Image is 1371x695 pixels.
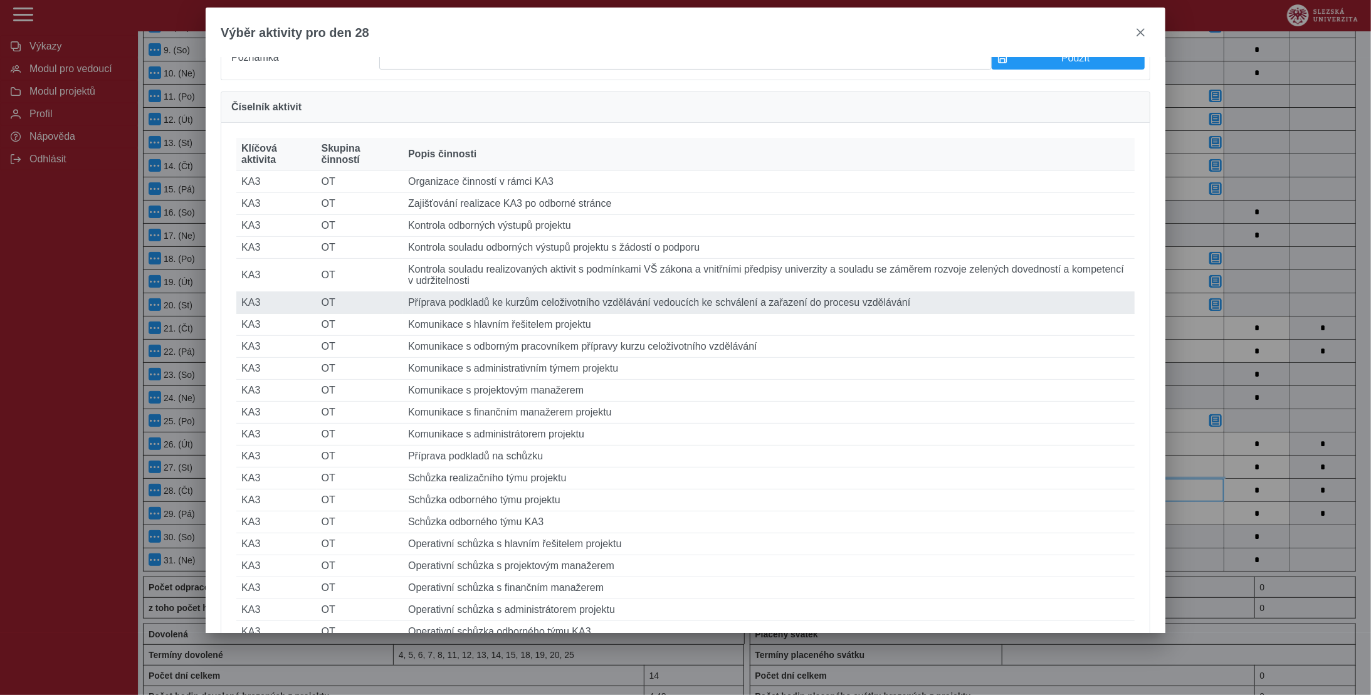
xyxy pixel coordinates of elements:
td: Schůzka odborného týmu KA3 [403,511,1135,533]
span: Číselník aktivit [231,102,302,112]
td: KA3 [236,511,316,533]
td: OT [317,358,403,380]
td: Příprava podkladů na schůzku [403,446,1135,468]
td: OT [317,511,403,533]
td: KA3 [236,380,316,402]
td: Kontrola souladu realizovaných aktivit s podmínkami VŠ zákona a vnitřními předpisy univerzity a s... [403,259,1135,292]
td: Operativní schůzka s finančním manažerem [403,577,1135,599]
td: OT [317,259,403,292]
td: OT [317,489,403,511]
td: Komunikace s finančním manažerem projektu [403,402,1135,424]
td: KA3 [236,314,316,336]
td: KA3 [236,446,316,468]
td: OT [317,336,403,358]
td: KA3 [236,621,316,643]
td: KA3 [236,358,316,380]
td: Kontrola odborných výstupů projektu [403,215,1135,237]
td: KA3 [236,237,316,259]
td: OT [317,380,403,402]
span: Použít [1012,53,1139,64]
td: Operativní schůzka s projektovým manažerem [403,555,1135,577]
td: KA3 [236,193,316,215]
td: KA3 [236,259,316,292]
td: OT [317,621,403,643]
td: Komunikace s projektovým manažerem [403,380,1135,402]
td: OT [317,533,403,555]
td: OT [317,292,403,314]
label: Poznámka [226,47,379,70]
span: Klíčová aktivita [241,143,311,165]
td: OT [317,215,403,237]
button: close [1130,23,1150,43]
span: Výběr aktivity pro den 28 [221,26,369,40]
span: Skupina činností [322,143,398,165]
td: Schůzka realizačního týmu projektu [403,468,1135,489]
td: OT [317,237,403,259]
td: Operativní schůzka odborného týmu KA3 [403,621,1135,643]
td: Operativní schůzka s administrátorem projektu [403,599,1135,621]
td: OT [317,468,403,489]
td: Zajišťování realizace KA3 po odborné stránce [403,193,1135,215]
td: Operativní schůzka s hlavním řešitelem projektu [403,533,1135,555]
td: KA3 [236,599,316,621]
td: KA3 [236,171,316,193]
td: Komunikace s administrativním týmem projektu [403,358,1135,380]
td: OT [317,193,403,215]
td: Organizace činností v rámci KA3 [403,171,1135,193]
td: OT [317,599,403,621]
td: OT [317,171,403,193]
td: KA3 [236,215,316,237]
td: KA3 [236,468,316,489]
button: Použít [992,47,1145,70]
td: OT [317,446,403,468]
span: Popis činnosti [408,149,476,160]
td: KA3 [236,555,316,577]
td: OT [317,577,403,599]
td: Komunikace s administrátorem projektu [403,424,1135,446]
td: OT [317,402,403,424]
td: KA3 [236,489,316,511]
td: KA3 [236,402,316,424]
td: KA3 [236,336,316,358]
td: OT [317,314,403,336]
td: Schůzka odborného týmu projektu [403,489,1135,511]
td: KA3 [236,424,316,446]
td: OT [317,555,403,577]
td: Kontrola souladu odborných výstupů projektu s žádostí o podporu [403,237,1135,259]
td: Příprava podkladů ke kurzům celoživotního vzdělávání vedoucích ke schválení a zařazení do procesu... [403,292,1135,314]
td: OT [317,424,403,446]
td: KA3 [236,533,316,555]
td: KA3 [236,292,316,314]
td: KA3 [236,577,316,599]
td: Komunikace s odborným pracovníkem přípravy kurzu celoživotního vzdělávání [403,336,1135,358]
td: Komunikace s hlavním řešitelem projektu [403,314,1135,336]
